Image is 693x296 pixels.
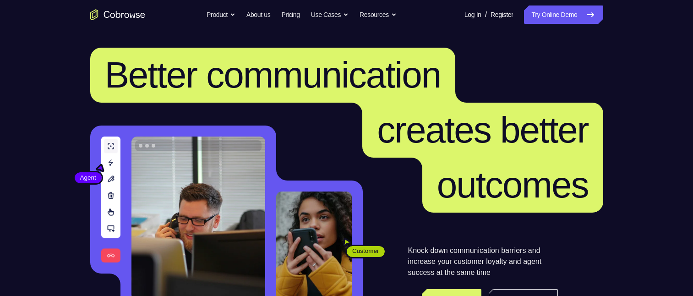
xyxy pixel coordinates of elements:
span: outcomes [437,164,589,205]
a: Go to the home page [90,9,145,20]
span: / [485,9,487,20]
button: Resources [360,5,397,24]
span: creates better [377,110,588,150]
a: Try Online Demo [524,5,603,24]
span: Better communication [105,55,441,95]
p: Knock down communication barriers and increase your customer loyalty and agent success at the sam... [408,245,558,278]
button: Use Cases [311,5,349,24]
a: Pricing [281,5,300,24]
button: Product [207,5,235,24]
a: Register [491,5,513,24]
a: About us [246,5,270,24]
a: Log In [464,5,481,24]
